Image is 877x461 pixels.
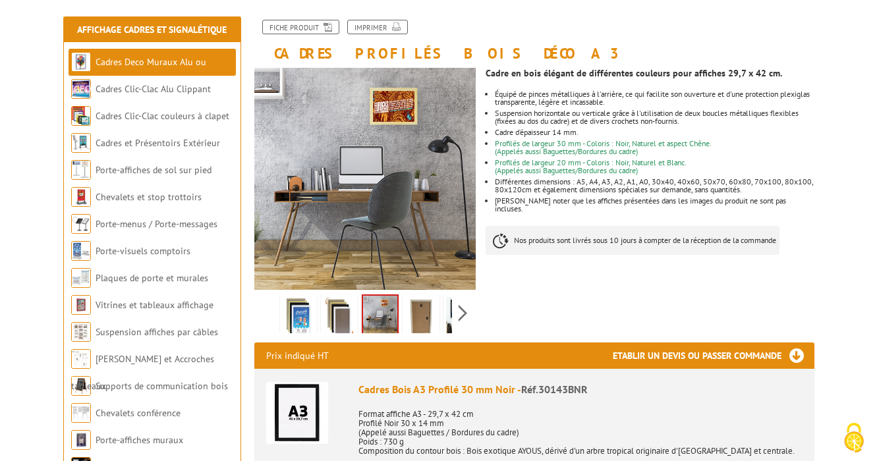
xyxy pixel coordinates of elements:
img: cadre_bois_paysage_profile.jpg [363,296,397,337]
img: Porte-visuels comptoirs [71,241,91,261]
li: Équipé de pinces métalliques à l'arrière, ce qui facilite son ouverture et d'une protection plexi... [495,90,814,106]
li: Suspension horizontale ou verticale grâce à l'utilisation de deux boucles métalliques flexibles (... [495,109,814,125]
a: Chevalets conférence [96,407,181,419]
font: Cadre d’épaisseur 14 mm. [495,127,579,137]
img: Vitrines et tableaux affichage [71,295,91,315]
p: Prix indiqué HT [266,342,329,369]
a: [PERSON_NAME] et Accroches tableaux [71,353,214,392]
li: [PERSON_NAME] noter que les affiches présentées dans les images du produit ne sont pas incluses. [495,197,814,213]
img: cadre_bois_clic_clac_50x70.jpg [446,297,478,338]
img: Porte-menus / Porte-messages [71,214,91,234]
a: Porte-visuels comptoirs [96,245,190,257]
p: Nos produits sont livrés sous 10 jours à compter de la réception de la commande [486,226,779,255]
a: Cadres Clic-Clac Alu Clippant [96,83,211,95]
font: Profilés de largeur 30 mm - Coloris : Noir, Naturel et aspect Chêne. (Appelés aussi Baguettes/Bor... [495,138,712,156]
a: Porte-affiches de sol sur pied [96,164,212,176]
img: cadre_chene_dos.jpg [405,297,437,338]
a: Supports de communication bois [96,380,228,392]
a: Cadres Clic-Clac couleurs à clapet [96,110,229,122]
img: Cadres Clic-Clac couleurs à clapet [71,106,91,126]
a: Porte-affiches muraux [96,434,183,446]
img: cadre_bois_couleurs_blanc_noir_naturel_chene.jpg.png [324,297,355,338]
span: Next [457,302,469,324]
a: Cadres Deco Muraux Alu ou [GEOGRAPHIC_DATA] [71,56,206,95]
img: Cadres Deco Muraux Alu ou Bois [71,52,91,72]
img: Cookies (modal window) [837,421,870,454]
img: Suspension affiches par câbles [71,322,91,342]
a: Fiche produit [262,20,339,34]
img: cadre_bois_clic_clac_a3_profiles.png [283,297,314,338]
strong: Cadre en bois élégant de différentes couleurs pour affiches 29,7 x 42 cm. [486,67,782,79]
span: Réf.30143BNR [521,383,588,396]
font: Profilés de largeur 20 mm - Coloris : Noir, Naturel et Blanc. (Appelés aussi Baguettes/Bordures d... [495,157,687,175]
img: cadre_bois_paysage_profile.jpg [254,68,476,290]
p: Format affiche A3 - 29,7 x 42 cm Profilé Noir 30 x 14 mm (Appelé aussi Baguettes / Bordures du ca... [358,400,803,456]
a: Imprimer [347,20,408,34]
img: Chevalets et stop trottoirs [71,187,91,207]
a: Chevalets et stop trottoirs [96,191,202,203]
a: Affichage Cadres et Signalétique [77,24,227,36]
img: Cadres et Présentoirs Extérieur [71,133,91,153]
li: Différentes dimensions : A5, A4, A3, A2, A1, A0, 30x40, 40x60, 50x70, 60x80, 70x100, 80x100, 80x1... [495,178,814,194]
button: Cookies (modal window) [831,416,877,461]
img: Cadres Bois A3 Profilé 30 mm Noir [266,382,328,444]
a: Porte-menus / Porte-messages [96,218,217,230]
div: Cadres Bois A3 Profilé 30 mm Noir - [358,382,803,397]
img: Plaques de porte et murales [71,268,91,288]
img: Chevalets conférence [71,403,91,423]
a: Suspension affiches par câbles [96,326,218,338]
a: Plaques de porte et murales [96,272,208,284]
h3: Etablir un devis ou passer commande [613,342,814,369]
img: Porte-affiches de sol sur pied [71,160,91,180]
img: Cimaises et Accroches tableaux [71,349,91,369]
a: Cadres et Présentoirs Extérieur [96,137,220,149]
a: Vitrines et tableaux affichage [96,299,213,311]
img: Porte-affiches muraux [71,430,91,450]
